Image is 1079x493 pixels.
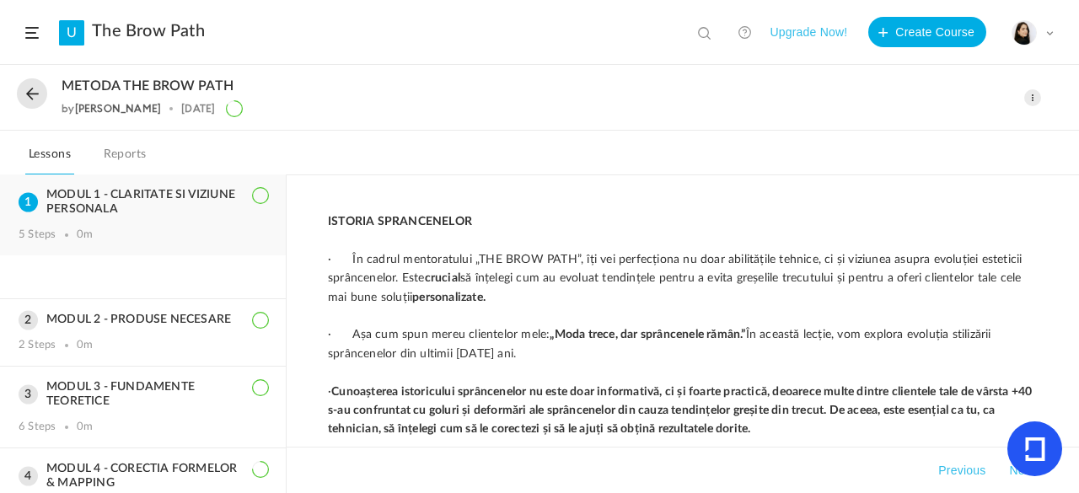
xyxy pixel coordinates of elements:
[425,272,460,284] strong: crucial
[100,143,150,175] a: Reports
[92,21,205,41] a: The Brow Path
[328,216,472,228] strong: ISTORIA SPRANCENELOR
[19,228,56,242] div: 5 Steps
[59,20,84,46] a: U
[1006,460,1038,480] button: Next
[1012,21,1036,45] img: poza-profil.jpg
[328,325,1038,363] p: · Așa cum spun mereu clientelor mele: În această lecție, vom explora evoluția stilizării sprâncen...
[550,329,745,340] strong: „Moda trece, dar sprâncenele rămân.”
[328,383,1038,439] p: ·
[935,460,989,480] button: Previous
[62,78,234,94] span: METODA THE BROW PATH
[412,292,486,303] strong: personalizate.
[19,313,267,327] h3: MODUL 2 - PRODUSE NECESARE
[25,143,74,175] a: Lessons
[77,339,93,352] div: 0m
[75,102,162,115] a: [PERSON_NAME]
[77,228,93,242] div: 0m
[181,103,215,115] div: [DATE]
[868,17,986,47] button: Create Course
[77,421,93,434] div: 0m
[328,250,1038,307] p: · În cadrul mentoratului „THE BROW PATH”, îți vei perfecționa nu doar abilitățile tehnice, ci și ...
[770,17,847,47] button: Upgrade Now!
[62,103,161,115] div: by
[19,421,56,434] div: 6 Steps
[19,339,56,352] div: 2 Steps
[19,380,267,409] h3: MODUL 3 - FUNDAMENTE TEORETICE
[328,386,1035,436] strong: Cunoașterea istoricului sprâncenelor nu este doar informativă, ci și foarte practică, deoarece mu...
[19,462,267,490] h3: MODUL 4 - CORECTIA FORMELOR & MAPPING
[19,188,267,217] h3: MODUL 1 - CLARITATE SI VIZIUNE PERSONALA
